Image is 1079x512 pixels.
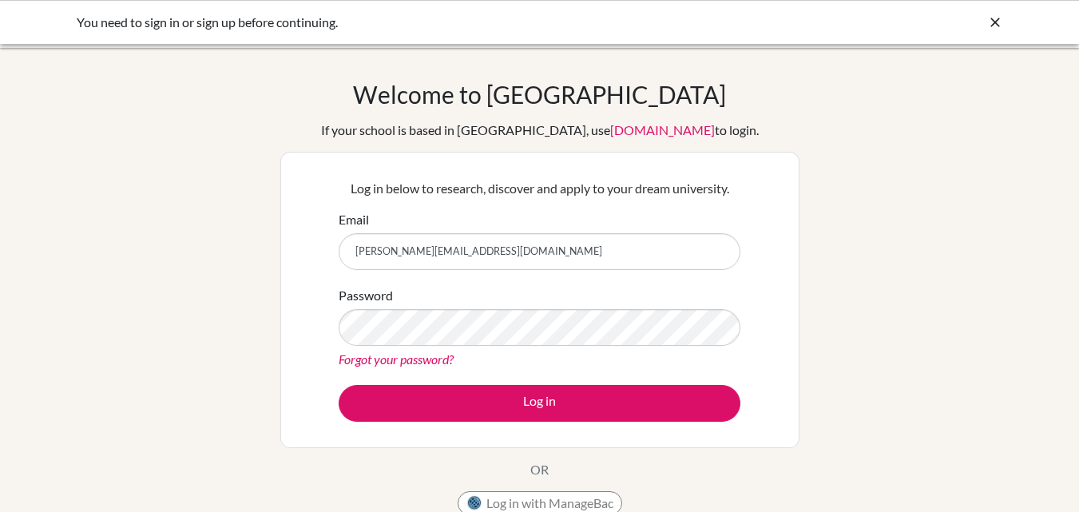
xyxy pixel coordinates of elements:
[610,122,715,137] a: [DOMAIN_NAME]
[530,460,549,479] p: OR
[339,351,454,367] a: Forgot your password?
[339,210,369,229] label: Email
[321,121,759,140] div: If your school is based in [GEOGRAPHIC_DATA], use to login.
[339,179,740,198] p: Log in below to research, discover and apply to your dream university.
[77,13,764,32] div: You need to sign in or sign up before continuing.
[339,385,740,422] button: Log in
[353,80,726,109] h1: Welcome to [GEOGRAPHIC_DATA]
[339,286,393,305] label: Password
